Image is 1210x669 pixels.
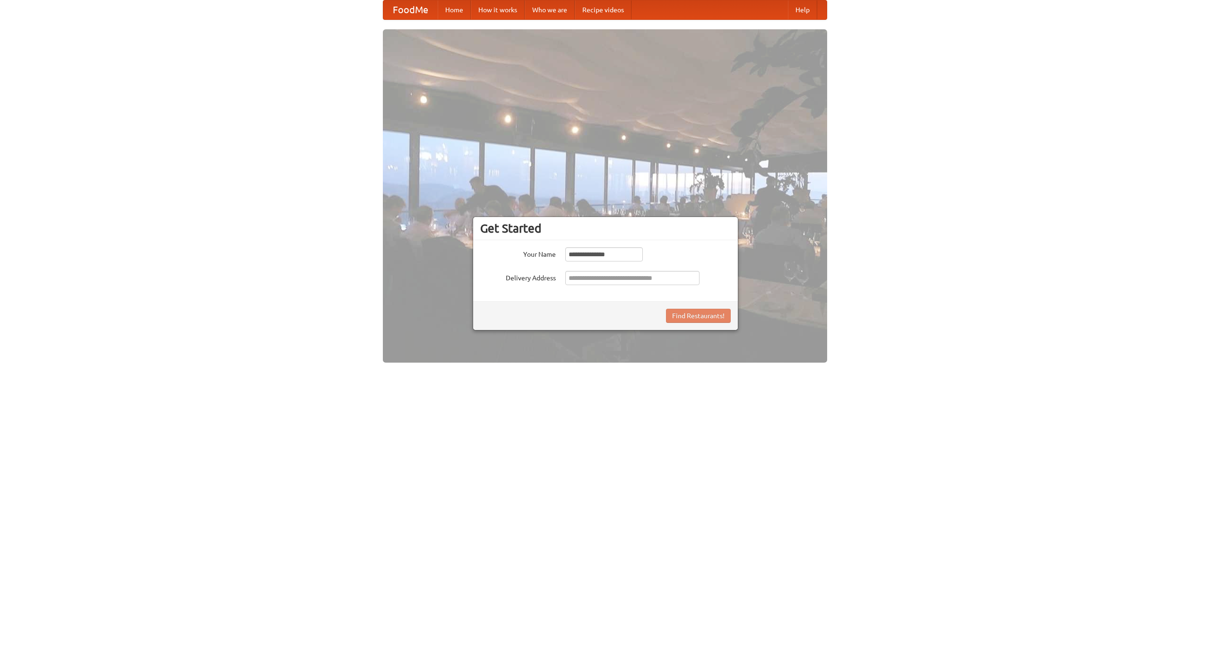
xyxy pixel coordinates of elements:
label: Delivery Address [480,271,556,283]
label: Your Name [480,247,556,259]
a: Recipe videos [575,0,631,19]
a: How it works [471,0,525,19]
a: FoodMe [383,0,438,19]
a: Who we are [525,0,575,19]
a: Help [788,0,817,19]
h3: Get Started [480,221,731,235]
a: Home [438,0,471,19]
button: Find Restaurants! [666,309,731,323]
